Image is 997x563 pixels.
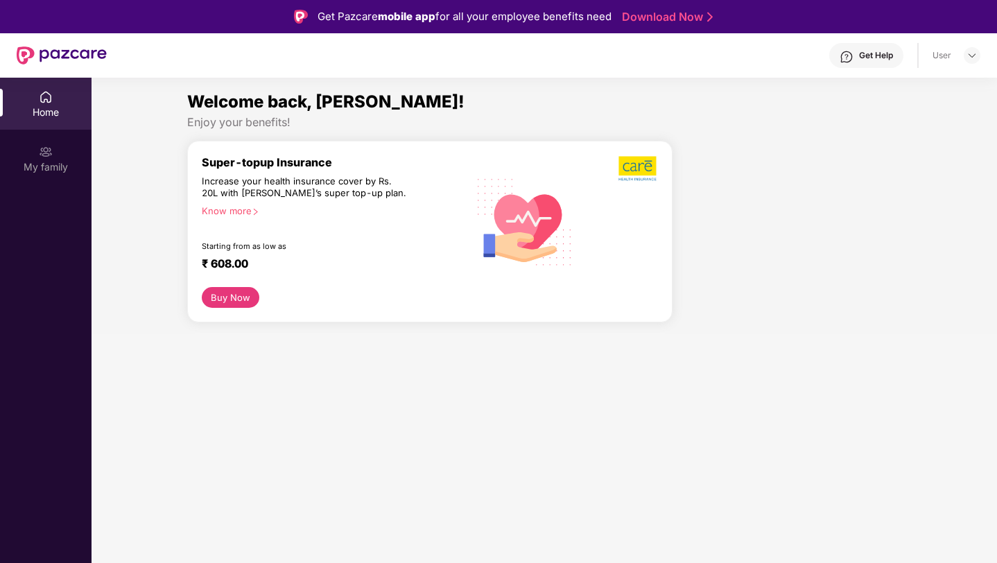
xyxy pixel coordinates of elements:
[202,205,460,215] div: Know more
[39,145,53,159] img: svg+xml;base64,PHN2ZyB3aWR0aD0iMjAiIGhlaWdodD0iMjAiIHZpZXdCb3g9IjAgMCAyMCAyMCIgZmlsbD0ibm9uZSIgeG...
[318,8,612,25] div: Get Pazcare for all your employee benefits need
[17,46,107,64] img: New Pazcare Logo
[252,208,259,216] span: right
[39,90,53,104] img: svg+xml;base64,PHN2ZyBpZD0iSG9tZSIgeG1sbnM9Imh0dHA6Ly93d3cudzMub3JnLzIwMDAvc3ZnIiB3aWR0aD0iMjAiIG...
[840,50,853,64] img: svg+xml;base64,PHN2ZyBpZD0iSGVscC0zMngzMiIgeG1sbnM9Imh0dHA6Ly93d3cudzMub3JnLzIwMDAvc3ZnIiB3aWR0aD...
[966,50,978,61] img: svg+xml;base64,PHN2ZyBpZD0iRHJvcGRvd24tMzJ4MzIiIHhtbG5zPSJodHRwOi8vd3d3LnczLm9yZy8yMDAwL3N2ZyIgd2...
[707,10,713,24] img: Stroke
[622,10,709,24] a: Download Now
[618,155,658,182] img: b5dec4f62d2307b9de63beb79f102df3.png
[187,115,902,130] div: Enjoy your benefits!
[202,287,259,308] button: Buy Now
[202,175,408,200] div: Increase your health insurance cover by Rs. 20L with [PERSON_NAME]’s super top-up plan.
[294,10,308,24] img: Logo
[202,241,409,251] div: Starting from as low as
[202,155,468,169] div: Super-topup Insurance
[378,10,435,23] strong: mobile app
[468,163,582,279] img: svg+xml;base64,PHN2ZyB4bWxucz0iaHR0cDovL3d3dy53My5vcmcvMjAwMC9zdmciIHhtbG5zOnhsaW5rPSJodHRwOi8vd3...
[202,257,454,273] div: ₹ 608.00
[187,92,465,112] span: Welcome back, [PERSON_NAME]!
[859,50,893,61] div: Get Help
[933,50,951,61] div: User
